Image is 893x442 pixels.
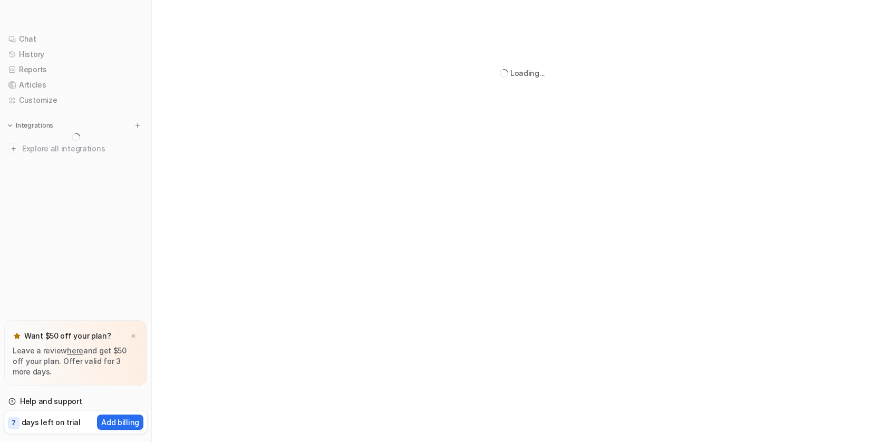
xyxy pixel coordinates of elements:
a: Articles [4,78,147,92]
a: Help and support [4,394,147,409]
a: History [4,47,147,62]
img: star [13,332,21,340]
p: Leave a review and get $50 off your plan. Offer valid for 3 more days. [13,345,139,377]
img: expand menu [6,122,14,129]
p: Integrations [16,121,53,130]
p: Want $50 off your plan? [24,331,111,341]
p: 7 [12,418,16,428]
img: explore all integrations [8,143,19,154]
a: Chat [4,32,147,46]
a: Explore all integrations [4,141,147,156]
a: here [67,346,83,355]
p: days left on trial [22,417,81,428]
button: Integrations [4,120,56,131]
img: x [130,333,137,340]
span: Explore all integrations [22,140,143,157]
a: Customize [4,93,147,108]
img: menu_add.svg [134,122,141,129]
div: Loading... [510,68,545,79]
p: Add billing [101,417,139,428]
button: Add billing [97,415,143,430]
a: Reports [4,62,147,77]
